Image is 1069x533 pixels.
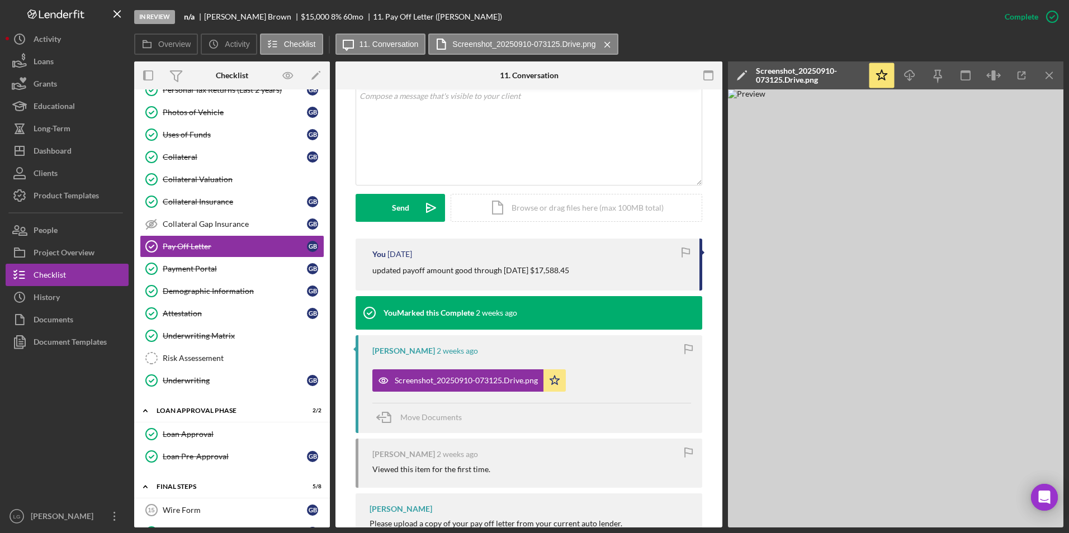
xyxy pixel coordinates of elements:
div: G B [307,196,318,207]
div: Project Overview [34,241,94,266]
button: Document Templates [6,331,129,353]
img: Preview [728,89,1063,527]
div: Document Templates [34,331,107,356]
div: Dashboard [34,140,72,165]
div: Personal Tax Returns (Last 2 years) [163,85,307,94]
tspan: 15 [148,507,154,513]
div: You [372,250,386,259]
div: In Review [134,10,175,24]
div: Risk Assessement [163,354,324,363]
a: Educational [6,95,129,117]
div: Clients [34,162,58,187]
button: Checklist [260,34,323,55]
button: Complete [994,6,1063,28]
div: Demographic Information [163,287,307,296]
a: Risk Assessement [140,347,324,369]
div: Loans [34,50,54,75]
a: Personal Tax Returns (Last 2 years)GB [140,79,324,101]
div: G B [307,375,318,386]
button: Long-Term [6,117,129,140]
button: Grants [6,73,129,95]
div: G B [307,241,318,252]
div: People [34,219,58,244]
div: [PERSON_NAME] Brown [204,12,301,21]
button: Checklist [6,264,129,286]
a: Photos of VehicleGB [140,101,324,123]
a: Uses of FundsGB [140,123,324,146]
a: Loan Pre-ApprovalGB [140,445,324,468]
time: 2025-09-10 14:22 [476,308,517,317]
div: Pay Off Letter [163,242,307,251]
a: Loan Approval [140,423,324,445]
button: People [6,219,129,241]
div: You Marked this Complete [384,308,474,317]
div: FINAL STEPS [157,483,294,490]
div: G B [307,308,318,319]
label: Activity [225,40,249,49]
div: Underwriting Matrix [163,331,324,340]
div: Send [392,194,409,222]
time: 2025-09-17 14:26 [387,250,412,259]
div: Loan Pre-Approval [163,452,307,461]
div: 2 / 2 [301,407,321,414]
button: Screenshot_20250910-073125.Drive.png [428,34,618,55]
div: G B [307,505,318,516]
div: Activity [34,28,61,53]
div: G B [307,285,318,297]
div: Photos of Vehicle [163,108,307,117]
div: [PERSON_NAME] [372,346,435,355]
div: [PERSON_NAME] [372,450,435,459]
button: Activity [201,34,257,55]
button: Documents [6,308,129,331]
div: [PERSON_NAME] [370,505,432,513]
a: Payment PortalGB [140,258,324,280]
div: G B [307,84,318,96]
div: 11. Conversation [500,71,559,80]
button: Product Templates [6,184,129,207]
div: Collateral Insurance [163,197,307,206]
a: 15Wire FormGB [140,499,324,521]
button: History [6,286,129,308]
div: Collateral [163,153,307,161]
button: Screenshot_20250910-073125.Drive.png [372,369,566,392]
p: updated payoff amount good through [DATE] $17,588.45 [372,264,569,277]
div: Loan Approval Phase [157,407,294,414]
a: Clients [6,162,129,184]
a: Pay Off LetterGB [140,235,324,258]
a: Collateral Gap InsuranceGB [140,213,324,235]
button: Dashboard [6,140,129,162]
a: Collateral Valuation [140,168,324,191]
div: 11. Pay Off Letter ([PERSON_NAME]) [373,12,502,21]
div: G B [307,218,318,230]
button: 11. Conversation [335,34,426,55]
a: CollateralGB [140,146,324,168]
div: Product Templates [34,184,99,210]
div: G B [307,107,318,118]
a: UnderwritingGB [140,369,324,392]
div: Educational [34,95,75,120]
b: n/a [184,12,195,21]
div: G B [307,151,318,163]
time: 2025-09-10 12:33 [437,346,478,355]
button: Move Documents [372,403,473,431]
div: 8 % [331,12,342,21]
div: Long-Term [34,117,70,142]
button: Loans [6,50,129,73]
a: Activity [6,28,129,50]
button: Send [356,194,445,222]
div: G B [307,129,318,140]
div: Loan Approval [163,430,324,439]
div: Screenshot_20250910-073125.Drive.png [756,66,862,84]
div: Open Intercom Messenger [1031,484,1058,511]
div: Attestation [163,309,307,318]
div: Uses of Funds [163,130,307,139]
div: Screenshot_20250910-073125.Drive.png [395,376,538,385]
